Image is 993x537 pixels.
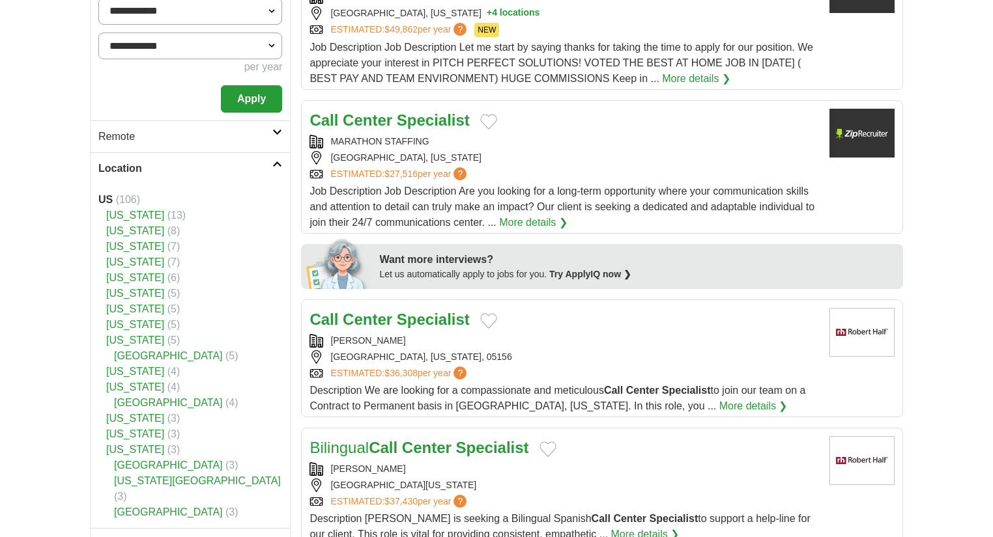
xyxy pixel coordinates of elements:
span: (7) [167,256,180,268]
strong: Specialist [397,111,470,129]
a: Call Center Specialist [309,111,469,129]
span: ? [453,167,467,180]
strong: Center [343,310,392,328]
span: (5) [167,303,180,314]
span: (3) [225,506,238,517]
h2: Remote [98,129,272,145]
a: [GEOGRAPHIC_DATA] [114,506,223,517]
span: Job Description Job Description Are you looking for a long-term opportunity where your communicat... [309,186,814,228]
a: Location [91,152,290,184]
a: [US_STATE] [106,272,164,283]
strong: US [98,194,113,205]
span: $27,516 [384,169,418,179]
a: ESTIMATED:$27,516per year? [330,167,469,181]
strong: Center [626,385,659,396]
a: BilingualCall Center Specialist [309,439,528,456]
a: Call Center Specialist [309,310,469,328]
a: More details ❯ [662,71,730,87]
img: apply-iq-scientist.png [306,237,369,289]
button: Add to favorite jobs [480,114,497,130]
button: Add to favorite jobs [480,313,497,329]
a: [US_STATE][GEOGRAPHIC_DATA] [114,475,281,486]
strong: Call [309,111,338,129]
div: [GEOGRAPHIC_DATA], [US_STATE] [309,151,819,165]
button: Add to favorite jobs [540,441,556,457]
a: [US_STATE] [106,335,164,346]
a: [US_STATE] [106,381,164,392]
a: [US_STATE] [106,444,164,455]
span: $36,308 [384,368,418,378]
a: ESTIMATED:$49,862per year? [330,23,469,37]
span: $49,862 [384,24,418,34]
a: More details ❯ [499,215,568,230]
span: Description We are looking for a compassionate and meticulous to join our team on a Contract to P... [309,385,805,411]
div: MARATHON STAFFING [309,135,819,148]
span: (5) [167,319,180,330]
div: Want more interviews? [379,252,895,268]
span: (5) [225,350,238,361]
span: ? [453,366,467,379]
a: ESTIMATED:$37,430per year? [330,495,469,508]
span: (5) [167,335,180,346]
a: ESTIMATED:$36,308per year? [330,366,469,380]
img: Robert Half logo [829,436,895,485]
a: [US_STATE] [106,366,164,377]
span: (4) [167,366,180,377]
a: [US_STATE] [106,319,164,330]
a: [US_STATE] [106,288,164,299]
div: [GEOGRAPHIC_DATA], [US_STATE] [309,7,819,20]
strong: Center [343,111,392,129]
strong: Specialist [650,513,698,524]
a: [US_STATE] [106,256,164,268]
span: (6) [167,272,180,283]
span: Job Description Job Description Let me start by saying thanks for taking the time to apply for ou... [309,42,813,84]
strong: Call [592,513,611,524]
span: (3) [167,444,180,455]
div: [GEOGRAPHIC_DATA], [US_STATE], 05156 [309,350,819,364]
strong: Call [369,439,397,456]
a: [GEOGRAPHIC_DATA] [114,397,223,408]
span: (3) [167,413,180,424]
span: NEW [474,23,499,37]
a: Try ApplyIQ now ❯ [549,269,631,279]
a: More details ❯ [719,398,788,414]
span: (8) [167,225,180,236]
a: [US_STATE] [106,428,164,439]
a: [US_STATE] [106,225,164,236]
a: [PERSON_NAME] [330,463,405,474]
a: [US_STATE] [106,241,164,252]
a: Remote [91,120,290,152]
a: [US_STATE] [106,413,164,424]
img: Company logo [829,109,895,158]
span: (106) [116,194,140,205]
strong: Specialist [456,439,529,456]
a: [GEOGRAPHIC_DATA] [114,350,223,361]
a: [PERSON_NAME] [330,335,405,346]
span: (4) [167,381,180,392]
button: Apply [221,85,282,113]
h2: Location [98,161,272,176]
span: $37,430 [384,496,418,506]
div: [GEOGRAPHIC_DATA][US_STATE] [309,478,819,492]
strong: Specialist [662,385,711,396]
a: [GEOGRAPHIC_DATA] [114,460,223,471]
strong: Center [613,513,646,524]
a: [US_STATE] [106,303,164,314]
span: (4) [225,397,238,408]
span: (3) [167,428,180,439]
span: ? [453,495,467,508]
strong: Specialist [397,310,470,328]
span: (7) [167,241,180,252]
strong: Center [402,439,452,456]
button: +4 locations [487,7,540,20]
span: + [487,7,492,20]
img: Robert Half logo [829,308,895,357]
span: (3) [225,460,238,471]
span: (13) [167,210,186,221]
strong: Call [309,310,338,328]
strong: Call [604,385,623,396]
div: per year [98,59,282,75]
span: (3) [114,491,127,502]
div: Let us automatically apply to jobs for you. [379,268,895,281]
a: [US_STATE] [106,210,164,221]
